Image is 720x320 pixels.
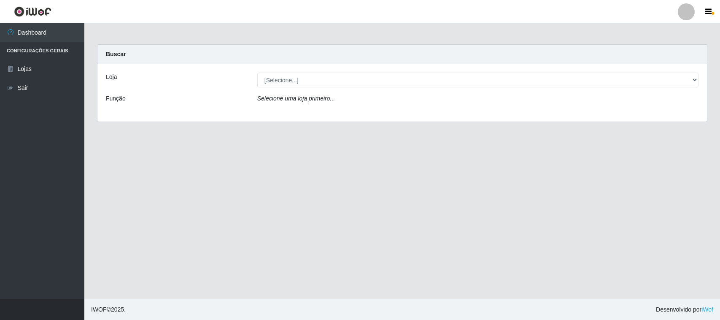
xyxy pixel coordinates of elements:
[14,6,51,17] img: CoreUI Logo
[701,306,713,313] a: iWof
[106,51,126,57] strong: Buscar
[257,95,335,102] i: Selecione uma loja primeiro...
[106,73,117,81] label: Loja
[106,94,126,103] label: Função
[656,305,713,314] span: Desenvolvido por
[91,306,107,313] span: IWOF
[91,305,126,314] span: © 2025 .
